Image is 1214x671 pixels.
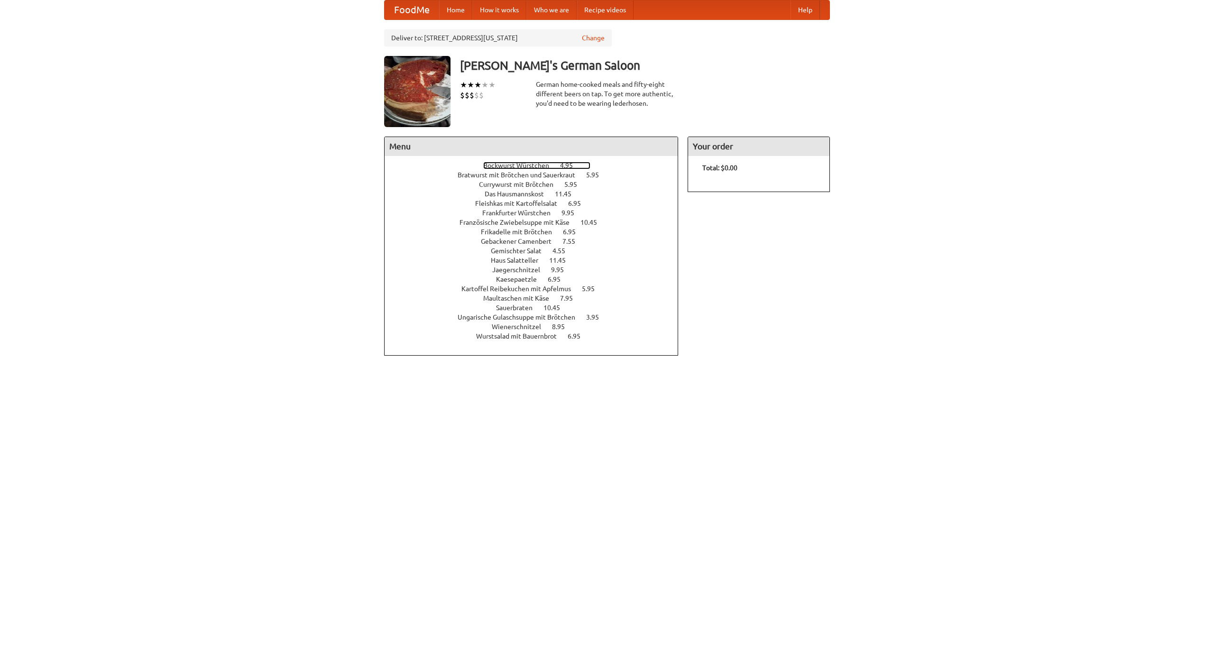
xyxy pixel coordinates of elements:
[491,257,583,264] a: Haus Salatteller 11.45
[479,181,563,188] span: Currywurst mit Brötchen
[461,285,580,293] span: Kartoffel Reibekuchen mit Apfelmus
[483,162,559,169] span: Bockwurst Würstchen
[496,304,542,312] span: Sauerbraten
[460,56,830,75] h3: [PERSON_NAME]'s German Saloon
[560,294,582,302] span: 7.95
[562,238,585,245] span: 7.55
[491,257,548,264] span: Haus Salatteller
[476,332,566,340] span: Wurstsalad mit Bauernbrot
[491,247,583,255] a: Gemischter Salat 4.55
[460,80,467,90] li: ★
[563,228,585,236] span: 6.95
[582,33,605,43] a: Change
[474,90,479,101] li: $
[385,0,439,19] a: FoodMe
[791,0,820,19] a: Help
[384,56,451,127] img: angular.jpg
[491,247,551,255] span: Gemischter Salat
[481,80,488,90] li: ★
[582,285,604,293] span: 5.95
[485,190,553,198] span: Das Hausmannskost
[461,285,612,293] a: Kartoffel Reibekuchen mit Apfelmus 5.95
[458,313,616,321] a: Ungarische Gulaschsuppe mit Brötchen 3.95
[481,238,561,245] span: Gebackener Camenbert
[568,332,590,340] span: 6.95
[469,90,474,101] li: $
[475,200,598,207] a: Fleishkas mit Kartoffelsalat 6.95
[483,294,559,302] span: Maultaschen mit Käse
[460,219,615,226] a: Französische Zwiebelsuppe mit Käse 10.45
[481,228,593,236] a: Frikadelle mit Brötchen 6.95
[481,228,561,236] span: Frikadelle mit Brötchen
[483,294,590,302] a: Maultaschen mit Käse 7.95
[688,137,829,156] h4: Your order
[458,313,585,321] span: Ungarische Gulaschsuppe mit Brötchen
[552,323,574,331] span: 8.95
[577,0,634,19] a: Recipe videos
[496,304,578,312] a: Sauerbraten 10.45
[492,323,551,331] span: Wienerschnitzel
[479,181,595,188] a: Currywurst mit Brötchen 5.95
[560,162,582,169] span: 4.95
[475,200,567,207] span: Fleishkas mit Kartoffelsalat
[482,209,592,217] a: Frankfurter Würstchen 9.95
[460,90,465,101] li: $
[496,276,578,283] a: Kaesepaetzle 6.95
[465,90,469,101] li: $
[492,266,550,274] span: Jaegerschnitzel
[543,304,570,312] span: 10.45
[496,276,546,283] span: Kaesepaetzle
[564,181,587,188] span: 5.95
[439,0,472,19] a: Home
[481,238,593,245] a: Gebackener Camenbert 7.55
[548,276,570,283] span: 6.95
[492,266,581,274] a: Jaegerschnitzel 9.95
[526,0,577,19] a: Who we are
[482,209,560,217] span: Frankfurter Würstchen
[460,219,579,226] span: Französische Zwiebelsuppe mit Käse
[488,80,496,90] li: ★
[555,190,581,198] span: 11.45
[479,90,484,101] li: $
[474,80,481,90] li: ★
[561,209,584,217] span: 9.95
[458,171,585,179] span: Bratwurst mit Brötchen und Sauerkraut
[385,137,678,156] h4: Menu
[568,200,590,207] span: 6.95
[458,171,616,179] a: Bratwurst mit Brötchen und Sauerkraut 5.95
[485,190,589,198] a: Das Hausmannskost 11.45
[580,219,607,226] span: 10.45
[552,247,575,255] span: 4.55
[467,80,474,90] li: ★
[549,257,575,264] span: 11.45
[586,313,608,321] span: 3.95
[384,29,612,46] div: Deliver to: [STREET_ADDRESS][US_STATE]
[483,162,590,169] a: Bockwurst Würstchen 4.95
[492,323,582,331] a: Wienerschnitzel 8.95
[536,80,678,108] div: German home-cooked meals and fifty-eight different beers on tap. To get more authentic, you'd nee...
[586,171,608,179] span: 5.95
[472,0,526,19] a: How it works
[476,332,598,340] a: Wurstsalad mit Bauernbrot 6.95
[702,164,737,172] b: Total: $0.00
[551,266,573,274] span: 9.95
